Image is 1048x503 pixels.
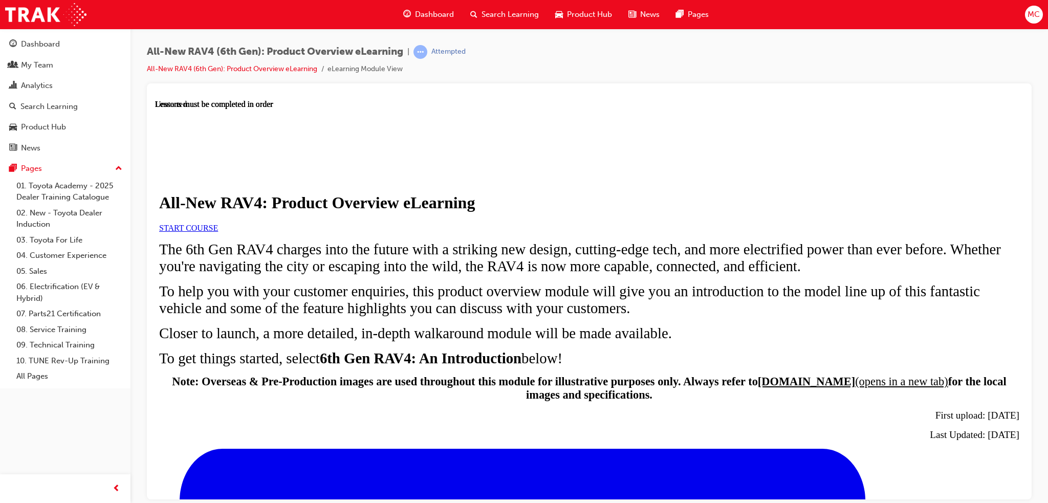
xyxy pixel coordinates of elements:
[4,159,126,178] button: Pages
[700,275,793,288] span: (opens in a new tab)
[12,306,126,322] a: 07. Parts21 Certification
[415,9,454,20] span: Dashboard
[21,142,40,154] div: News
[4,56,126,75] a: My Team
[4,124,63,133] a: START COURSE
[9,144,17,153] span: news-icon
[4,141,846,174] span: The 6th Gen RAV4 charges into the future with a striking new design, cutting-edge tech, and more ...
[4,35,126,54] a: Dashboard
[4,183,825,216] span: To help you with your customer enquiries, this product overview module will give you an introduct...
[12,264,126,279] a: 05. Sales
[12,232,126,248] a: 03. Toyota For Life
[12,353,126,369] a: 10. TUNE Rev-Up Training
[4,139,126,158] a: News
[482,9,539,20] span: Search Learning
[9,81,17,91] span: chart-icon
[327,63,403,75] li: eLearning Module View
[780,310,864,321] span: First upload: [DATE]
[371,275,851,301] strong: for the local images and specifications.
[12,205,126,232] a: 02. New - Toyota Dealer Induction
[1025,6,1043,24] button: MC
[620,4,668,25] a: news-iconNews
[403,8,411,21] span: guage-icon
[1028,9,1040,20] span: MC
[431,47,466,57] div: Attempted
[21,80,53,92] div: Analytics
[9,123,17,132] span: car-icon
[12,279,126,306] a: 06. Electrification (EV & Hybrid)
[4,33,126,159] button: DashboardMy TeamAnalyticsSearch LearningProduct HubNews
[470,8,477,21] span: search-icon
[4,250,407,267] span: To get things started, select below!
[555,8,563,21] span: car-icon
[12,337,126,353] a: 09. Technical Training
[628,8,636,21] span: news-icon
[20,101,78,113] div: Search Learning
[640,9,660,20] span: News
[688,9,709,20] span: Pages
[4,76,126,95] a: Analytics
[147,46,403,58] span: All-New RAV4 (6th Gen): Product Overview eLearning
[4,118,126,137] a: Product Hub
[9,164,17,173] span: pages-icon
[9,61,17,70] span: people-icon
[4,94,864,113] h1: All-New RAV4: Product Overview eLearning
[115,162,122,176] span: up-icon
[17,275,603,288] strong: Note: Overseas & Pre-Production images are used throughout this module for illustrative purposes ...
[12,178,126,205] a: 01. Toyota Academy - 2025 Dealer Training Catalogue
[12,322,126,338] a: 08. Service Training
[21,38,60,50] div: Dashboard
[4,97,126,116] a: Search Learning
[9,102,16,112] span: search-icon
[4,225,517,242] span: Closer to launch, a more detailed, in-depth walkaround module will be made available.
[5,3,86,26] img: Trak
[147,64,317,73] a: All-New RAV4 (6th Gen): Product Overview eLearning
[668,4,717,25] a: pages-iconPages
[603,275,700,288] strong: [DOMAIN_NAME]
[775,330,864,340] span: Last Updated: [DATE]
[165,250,366,267] strong: 6th Gen RAV4: An Introduction
[567,9,612,20] span: Product Hub
[547,4,620,25] a: car-iconProduct Hub
[676,8,684,21] span: pages-icon
[603,275,793,288] a: [DOMAIN_NAME](opens in a new tab)
[462,4,547,25] a: search-iconSearch Learning
[21,121,66,133] div: Product Hub
[407,46,409,58] span: |
[21,163,42,174] div: Pages
[113,483,120,495] span: prev-icon
[12,248,126,264] a: 04. Customer Experience
[413,45,427,59] span: learningRecordVerb_ATTEMPT-icon
[21,59,53,71] div: My Team
[395,4,462,25] a: guage-iconDashboard
[9,40,17,49] span: guage-icon
[12,368,126,384] a: All Pages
